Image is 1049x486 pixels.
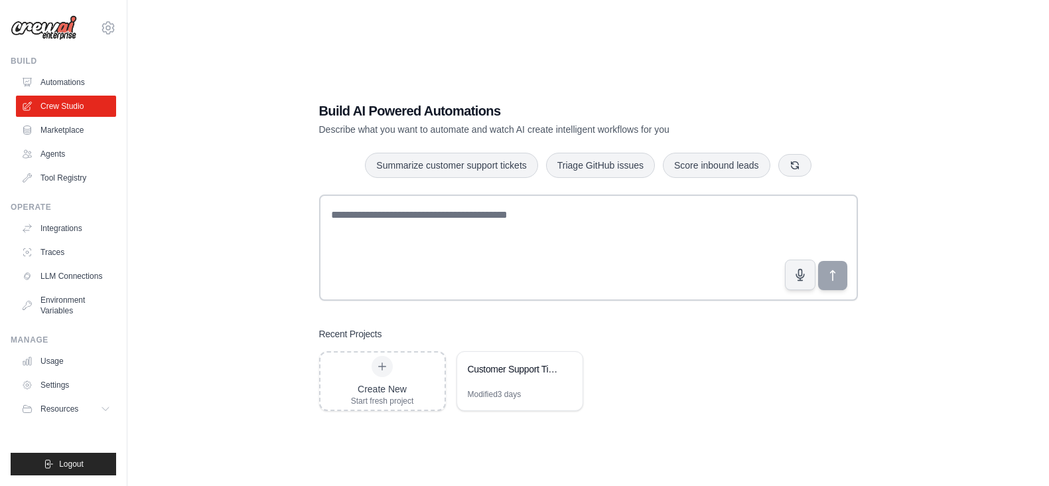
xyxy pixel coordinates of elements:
button: Resources [16,398,116,420]
div: Start fresh project [351,396,414,406]
a: Automations [16,72,116,93]
div: Build [11,56,116,66]
div: Create New [351,382,414,396]
a: Usage [16,351,116,372]
img: Logo [11,15,77,40]
button: Triage GitHub issues [546,153,655,178]
a: Marketplace [16,120,116,141]
h1: Build AI Powered Automations [319,102,765,120]
a: Environment Variables [16,289,116,321]
div: Customer Support Ticket Resolution System [468,363,559,376]
div: Modified 3 days [468,389,522,400]
a: LLM Connections [16,266,116,287]
a: Settings [16,374,116,396]
button: Click to speak your automation idea [785,260,815,290]
a: Integrations [16,218,116,239]
button: Get new suggestions [778,154,811,177]
a: Traces [16,242,116,263]
div: Operate [11,202,116,212]
button: Summarize customer support tickets [365,153,537,178]
a: Crew Studio [16,96,116,117]
a: Tool Registry [16,167,116,189]
p: Describe what you want to automate and watch AI create intelligent workflows for you [319,123,765,136]
span: Logout [59,459,84,469]
span: Resources [40,404,78,414]
h3: Recent Projects [319,327,382,341]
div: Manage [11,335,116,345]
button: Score inbound leads [663,153,770,178]
a: Agents [16,143,116,165]
button: Logout [11,453,116,475]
